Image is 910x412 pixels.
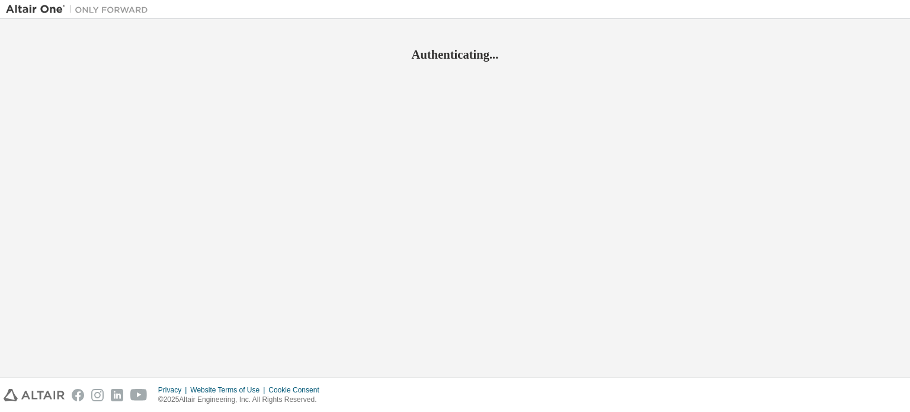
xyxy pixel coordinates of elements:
[111,389,123,401] img: linkedin.svg
[158,385,190,395] div: Privacy
[91,389,104,401] img: instagram.svg
[268,385,326,395] div: Cookie Consent
[6,47,904,62] h2: Authenticating...
[130,389,148,401] img: youtube.svg
[190,385,268,395] div: Website Terms of Use
[4,389,65,401] img: altair_logo.svg
[158,395,326,405] p: © 2025 Altair Engineering, Inc. All Rights Reserved.
[72,389,84,401] img: facebook.svg
[6,4,154,15] img: Altair One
